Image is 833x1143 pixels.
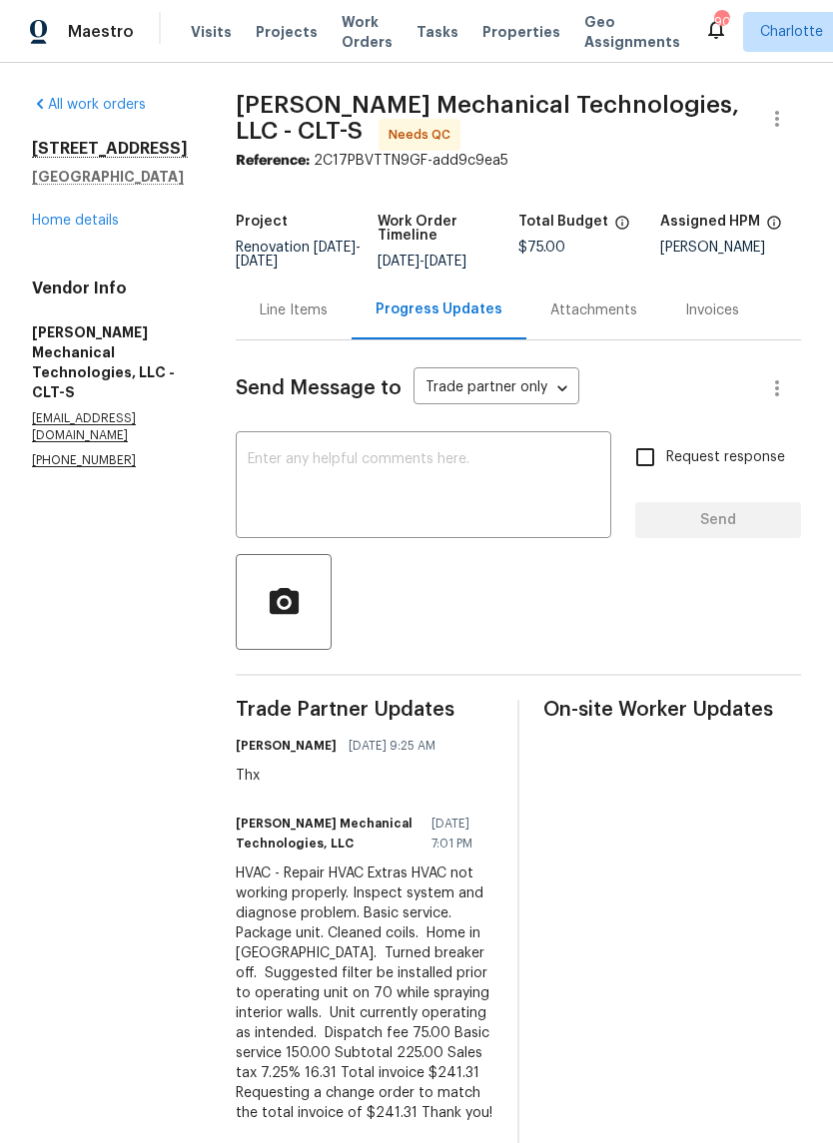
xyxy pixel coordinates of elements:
h5: Project [236,215,288,229]
div: 90 [714,12,728,32]
h6: [PERSON_NAME] Mechanical Technologies, LLC [236,814,419,854]
h5: Work Order Timeline [378,215,519,243]
span: Tasks [416,25,458,39]
span: Properties [482,22,560,42]
span: On-site Worker Updates [543,700,801,720]
a: Home details [32,214,119,228]
span: The hpm assigned to this work order. [766,215,782,241]
div: HVAC - Repair HVAC Extras HVAC not working properly. Inspect system and diagnose problem. Basic s... [236,863,493,1123]
span: Projects [256,22,318,42]
h5: Assigned HPM [660,215,760,229]
a: All work orders [32,98,146,112]
h5: Total Budget [518,215,608,229]
span: [DATE] [424,255,466,269]
b: Reference: [236,154,310,168]
h5: [PERSON_NAME] Mechanical Technologies, LLC - CLT-S [32,322,188,402]
span: Maestro [68,22,134,42]
span: [DATE] [378,255,419,269]
div: [PERSON_NAME] [660,241,802,255]
span: Needs QC [389,125,458,145]
div: Attachments [550,300,637,320]
span: Charlotte [760,22,823,42]
span: Trade Partner Updates [236,700,493,720]
h4: Vendor Info [32,279,188,298]
div: Invoices [685,300,739,320]
div: Line Items [260,300,328,320]
span: The total cost of line items that have been proposed by Opendoor. This sum includes line items th... [614,215,630,241]
span: Visits [191,22,232,42]
span: Work Orders [342,12,393,52]
h6: [PERSON_NAME] [236,736,337,756]
div: 2C17PBVTTN9GF-add9c9ea5 [236,151,801,171]
span: [DATE] [236,255,278,269]
span: Geo Assignments [584,12,680,52]
span: $75.00 [518,241,565,255]
span: Request response [666,447,785,468]
span: [DATE] [314,241,356,255]
div: Progress Updates [376,299,502,319]
span: Renovation [236,241,361,269]
span: [PERSON_NAME] Mechanical Technologies, LLC - CLT-S [236,93,739,143]
span: [DATE] 7:01 PM [431,814,482,854]
div: Trade partner only [414,372,579,405]
div: Thx [236,766,447,786]
span: - [236,241,361,269]
span: [DATE] 9:25 AM [349,736,435,756]
span: Send Message to [236,378,402,398]
span: - [378,255,466,269]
